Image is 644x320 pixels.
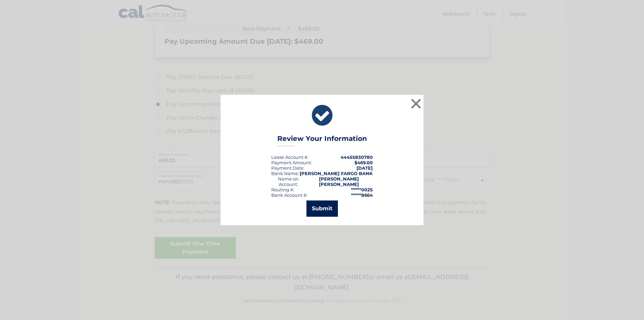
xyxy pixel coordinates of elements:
button: × [409,97,423,110]
strong: 44455830780 [341,154,373,160]
h3: Review Your Information [277,134,367,146]
span: [DATE] [356,165,373,171]
div: Name on Account: [271,176,305,187]
div: : [271,165,304,171]
span: Payment Date [271,165,303,171]
div: Routing #: [271,187,294,192]
div: Bank Name: [271,171,299,176]
button: Submit [306,200,338,217]
div: Lease Account #: [271,154,308,160]
div: Payment Amount: [271,160,312,165]
span: $469.00 [354,160,373,165]
strong: [PERSON_NAME] FARGO BANK [300,171,373,176]
div: Bank Account #: [271,192,307,198]
strong: [PERSON_NAME] [PERSON_NAME] [319,176,359,187]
